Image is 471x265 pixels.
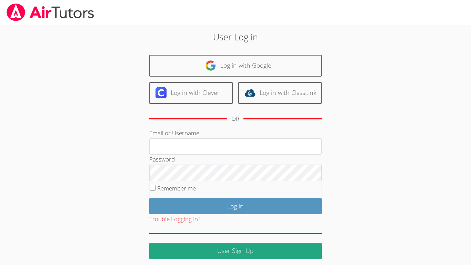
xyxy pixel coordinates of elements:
a: User Sign Up [149,243,322,259]
input: Log in [149,198,322,214]
img: google-logo-50288ca7cdecda66e5e0955fdab243c47b7ad437acaf1139b6f446037453330a.svg [205,60,216,71]
label: Remember me [157,184,196,192]
img: clever-logo-6eab21bc6e7a338710f1a6ff85c0baf02591cd810cc4098c63d3a4b26e2feb20.svg [156,87,167,98]
label: Password [149,155,175,163]
a: Log in with Google [149,55,322,77]
label: Email or Username [149,129,199,137]
div: OR [231,114,239,124]
button: Trouble Logging In? [149,214,200,224]
a: Log in with Clever [149,82,233,104]
a: Log in with ClassLink [238,82,322,104]
img: airtutors_banner-c4298cdbf04f3fff15de1276eac7730deb9818008684d7c2e4769d2f7ddbe033.png [6,3,95,21]
h2: User Log in [108,30,363,43]
img: classlink-logo-d6bb404cc1216ec64c9a2012d9dc4662098be43eaf13dc465df04b49fa7ab582.svg [244,87,255,98]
